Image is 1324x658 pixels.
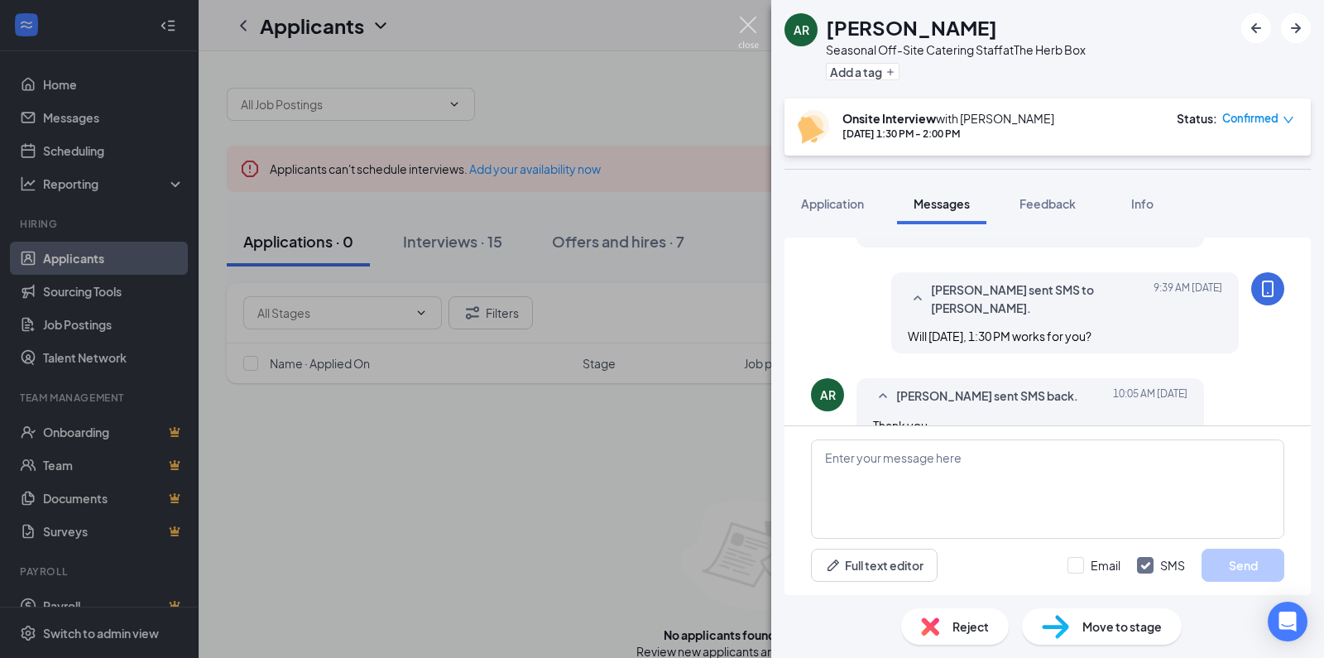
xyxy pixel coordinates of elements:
span: [DATE] 9:39 AM [1154,281,1222,317]
span: Info [1131,196,1154,211]
div: Seasonal Off-Site Catering Staff at The Herb Box [826,41,1086,58]
svg: SmallChevronUp [908,289,928,309]
span: [PERSON_NAME] sent SMS back. [896,387,1078,406]
span: Application [801,196,864,211]
span: Thank you [873,418,928,433]
span: [DATE] 10:05 AM [1113,387,1187,406]
svg: Plus [885,67,895,77]
span: Reject [952,617,989,636]
button: ArrowLeftNew [1241,13,1271,43]
div: AR [794,22,809,38]
span: [PERSON_NAME] sent SMS to [PERSON_NAME]. [931,281,1148,317]
span: Confirmed [1222,110,1278,127]
b: Onsite Interview [842,111,936,126]
svg: Pen [825,557,842,574]
div: Status : [1177,110,1217,127]
svg: ArrowLeftNew [1246,18,1266,38]
button: ArrowRight [1281,13,1311,43]
div: AR [820,387,836,403]
button: PlusAdd a tag [826,63,899,80]
div: [DATE] 1:30 PM - 2:00 PM [842,127,1054,141]
svg: SmallChevronUp [873,387,893,406]
div: with [PERSON_NAME] [842,110,1054,127]
div: Open Intercom Messenger [1268,602,1307,641]
button: Full text editorPen [811,549,938,582]
svg: MobileSms [1258,279,1278,299]
span: Feedback [1019,196,1076,211]
button: Send [1202,549,1284,582]
span: Will [DATE], 1:30 PM works for you? [908,329,1091,343]
svg: ArrowRight [1286,18,1306,38]
span: Messages [914,196,970,211]
h1: [PERSON_NAME] [826,13,997,41]
span: Move to stage [1082,617,1162,636]
span: down [1283,114,1294,126]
